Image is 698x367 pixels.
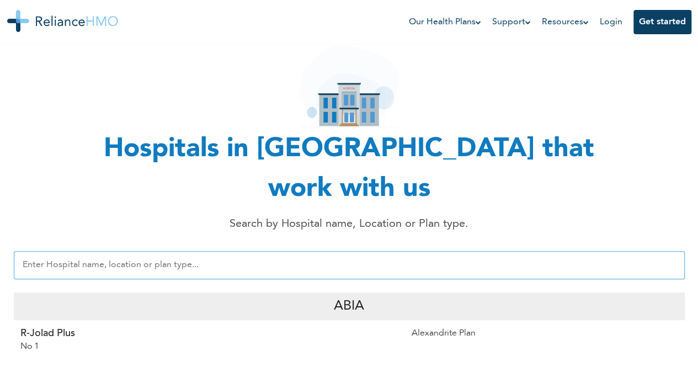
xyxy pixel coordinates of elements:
a: Support [492,15,531,29]
p: Search by Hospital name, Location or Plan type. [101,216,598,232]
input: Enter Hospital name, location or plan type... [14,251,685,279]
h1: Hospitals in [GEOGRAPHIC_DATA] that work with us [73,130,625,209]
p: R-Jolad Plus [20,327,398,340]
img: Reliance HMO's Logo [7,10,118,32]
a: Login [600,18,622,26]
p: Alexandrite Plan [412,327,678,340]
a: Resources [542,15,589,29]
p: No 1 [20,340,398,353]
a: Our Health Plans [409,15,481,29]
p: Abia [334,296,364,316]
img: hospital_icon.svg [299,45,399,128]
button: Get started [633,10,691,34]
